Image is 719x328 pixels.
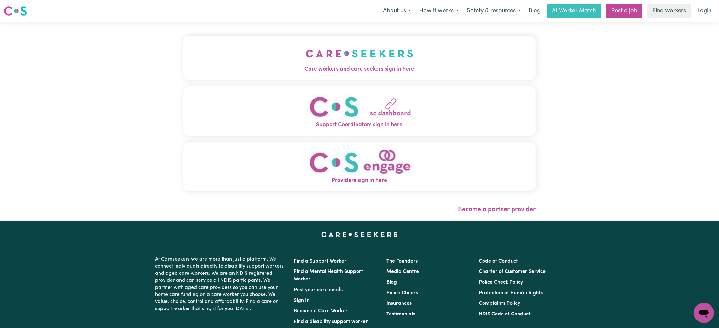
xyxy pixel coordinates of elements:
[606,4,642,18] a: Post a job
[647,4,691,18] a: Find workers
[386,291,418,296] a: Police Checks
[183,86,536,136] button: Support Coordinators sign in here
[479,269,546,274] a: Charter of Customer Service
[379,4,415,18] button: About us
[386,259,418,264] a: The Founders
[463,4,525,18] button: Safety & resources
[693,4,715,18] a: Login
[4,5,27,17] img: Careseekers logo
[415,4,463,18] button: How it works
[155,253,287,315] p: At Careseekers we are more than just a platform. We connect individuals directly to disability su...
[294,298,310,303] a: Sign In
[294,269,363,282] a: Find a Mental Health Support Worker
[183,177,536,185] span: Providers sign in here
[479,301,520,306] a: Complaints Policy
[386,301,412,306] a: Insurances
[479,259,518,264] a: Code of Conduct
[183,36,536,80] button: Care workers and care seekers sign in here
[294,287,343,292] a: Post your care needs
[386,269,419,274] a: Media Centre
[294,308,348,314] a: Become a Care Worker
[183,65,536,73] span: Care workers and care seekers sign in here
[458,206,536,213] a: Become a partner provider
[479,312,531,317] a: NDIS Code of Conduct
[479,291,543,296] a: Protection of Human Rights
[694,303,714,323] iframe: Button to launch messaging window, conversation in progress
[183,121,536,129] span: Support Coordinators sign in here
[321,232,398,237] a: Careseekers home page
[479,280,523,285] a: Police Check Policy
[547,4,601,18] a: AI Worker Match
[386,312,415,317] a: Testimonials
[386,280,397,285] a: Blog
[294,259,347,264] a: Find a Support Worker
[183,142,536,191] button: Providers sign in here
[4,4,27,18] a: Careseekers logo
[294,319,368,324] a: Find a disability support worker
[525,4,544,18] a: Blog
